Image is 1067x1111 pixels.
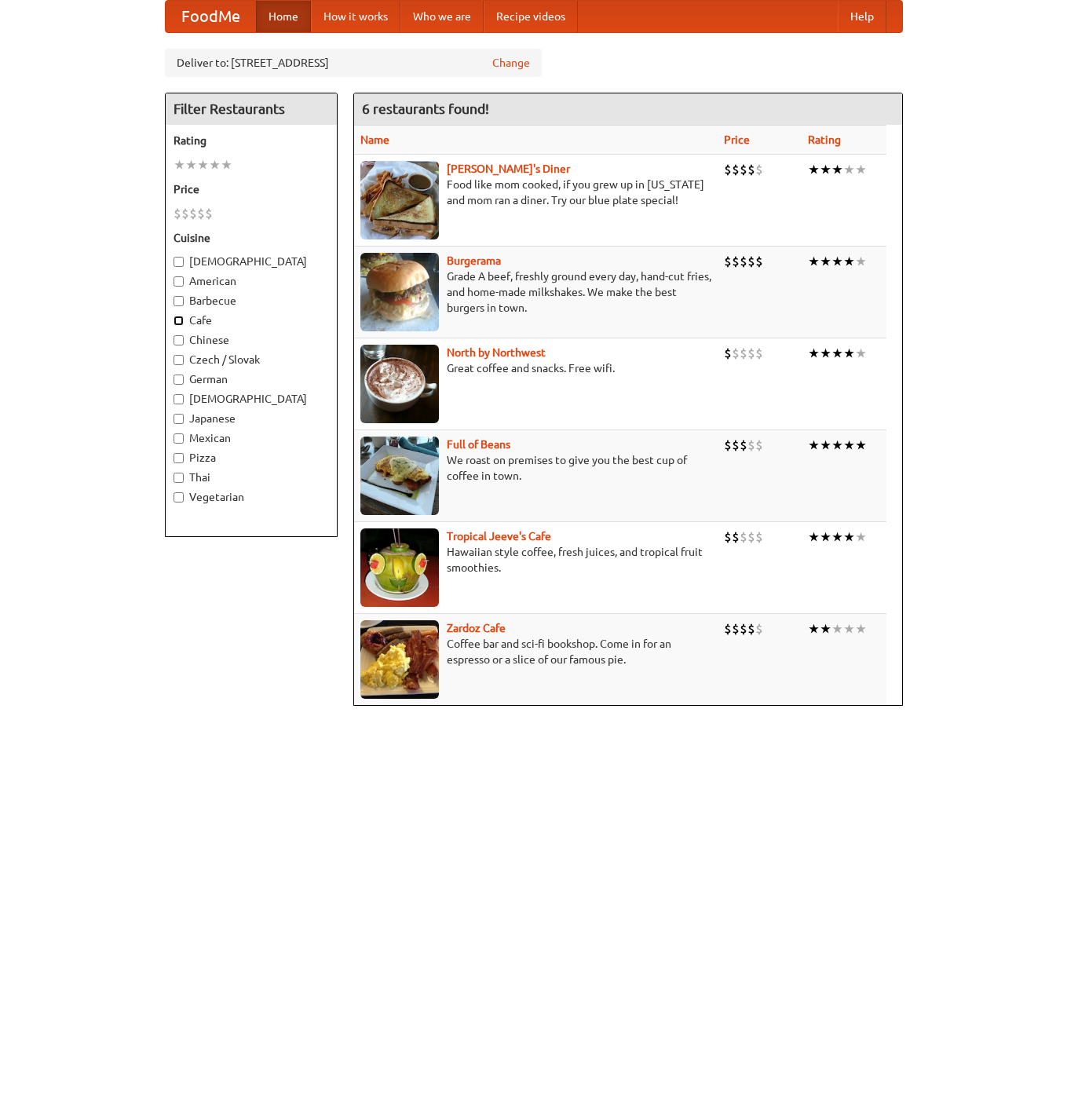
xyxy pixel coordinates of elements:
[181,205,189,222] li: $
[360,437,439,515] img: beans.jpg
[174,453,184,463] input: Pizza
[166,93,337,125] h4: Filter Restaurants
[740,253,747,270] li: $
[447,622,506,634] b: Zardoz Cafe
[174,156,185,174] li: ★
[185,156,197,174] li: ★
[831,437,843,454] li: ★
[174,355,184,365] input: Czech / Slovak
[174,411,329,426] label: Japanese
[174,375,184,385] input: German
[843,437,855,454] li: ★
[174,414,184,424] input: Japanese
[843,161,855,178] li: ★
[732,345,740,362] li: $
[747,437,755,454] li: $
[724,253,732,270] li: $
[197,205,205,222] li: $
[484,1,578,32] a: Recipe videos
[447,254,501,267] a: Burgerama
[174,273,329,289] label: American
[362,101,489,116] ng-pluralize: 6 restaurants found!
[360,360,711,376] p: Great coffee and snacks. Free wifi.
[174,371,329,387] label: German
[174,312,329,328] label: Cafe
[174,394,184,404] input: [DEMOGRAPHIC_DATA]
[174,352,329,367] label: Czech / Slovak
[855,345,867,362] li: ★
[838,1,886,32] a: Help
[174,230,329,246] h5: Cuisine
[820,345,831,362] li: ★
[209,156,221,174] li: ★
[843,253,855,270] li: ★
[820,528,831,546] li: ★
[732,437,740,454] li: $
[174,391,329,407] label: [DEMOGRAPHIC_DATA]
[174,181,329,197] h5: Price
[165,49,542,77] div: Deliver to: [STREET_ADDRESS]
[808,528,820,546] li: ★
[400,1,484,32] a: Who we are
[855,161,867,178] li: ★
[820,620,831,638] li: ★
[311,1,400,32] a: How it works
[360,253,439,331] img: burgerama.jpg
[855,620,867,638] li: ★
[447,530,551,543] a: Tropical Jeeve's Cafe
[747,161,755,178] li: $
[831,161,843,178] li: ★
[855,528,867,546] li: ★
[221,156,232,174] li: ★
[831,345,843,362] li: ★
[831,620,843,638] li: ★
[831,253,843,270] li: ★
[447,163,570,175] a: [PERSON_NAME]'s Diner
[174,489,329,505] label: Vegetarian
[843,620,855,638] li: ★
[360,161,439,239] img: sallys.jpg
[256,1,311,32] a: Home
[732,161,740,178] li: $
[174,257,184,267] input: [DEMOGRAPHIC_DATA]
[360,528,439,607] img: jeeves.jpg
[447,346,546,359] a: North by Northwest
[174,293,329,309] label: Barbecue
[755,253,763,270] li: $
[174,276,184,287] input: American
[808,345,820,362] li: ★
[740,620,747,638] li: $
[808,437,820,454] li: ★
[843,345,855,362] li: ★
[360,133,389,146] a: Name
[740,345,747,362] li: $
[732,620,740,638] li: $
[174,430,329,446] label: Mexican
[724,437,732,454] li: $
[174,492,184,503] input: Vegetarian
[820,161,831,178] li: ★
[740,161,747,178] li: $
[189,205,197,222] li: $
[724,345,732,362] li: $
[747,620,755,638] li: $
[755,345,763,362] li: $
[747,528,755,546] li: $
[360,345,439,423] img: north.jpg
[755,161,763,178] li: $
[855,253,867,270] li: ★
[174,473,184,483] input: Thai
[197,156,209,174] li: ★
[174,335,184,345] input: Chinese
[174,450,329,466] label: Pizza
[724,161,732,178] li: $
[820,253,831,270] li: ★
[360,544,711,576] p: Hawaiian style coffee, fresh juices, and tropical fruit smoothies.
[174,296,184,306] input: Barbecue
[755,620,763,638] li: $
[447,438,510,451] a: Full of Beans
[166,1,256,32] a: FoodMe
